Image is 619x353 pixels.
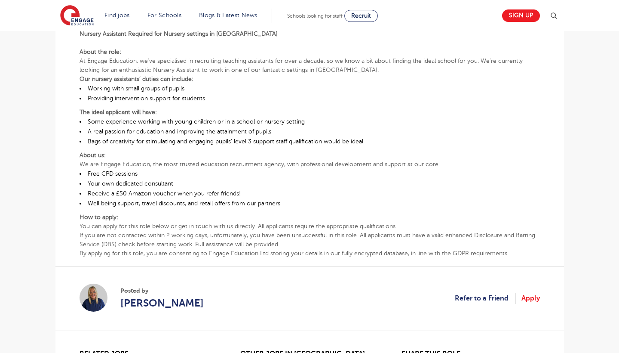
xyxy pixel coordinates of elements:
[80,84,540,93] li: Working with small groups of pupils
[80,160,540,169] p: We are Engage Education, the most trusted education recruitment agency, with professional develop...
[80,93,540,103] li: Providing intervention support for students
[521,293,540,304] a: Apply
[80,127,540,136] li: A real passion for education and improving the attainment of pupils
[80,231,540,249] p: If you are not contacted within 2 working days, unfortunately, you have been unsuccessful in this...
[455,293,516,304] a: Refer to a Friend
[502,9,540,22] a: Sign up
[199,12,257,19] a: Blogs & Latest News
[80,109,157,115] b: The ideal applicant will have:
[80,198,540,208] li: Well being support, travel discounts, and retail offers from our partners
[120,286,204,295] span: Posted by
[80,136,540,146] li: Bags of creativity for stimulating and engaging pupils’ level 3 support staff qualification would...
[80,189,540,198] li: Receive a £50 Amazon voucher when you refer friends!
[80,31,278,37] b: Nursery Assistant Required for Nursery settings in [GEOGRAPHIC_DATA]
[80,76,193,82] b: Our nursery assistants’ duties can include:
[80,56,540,74] p: At Engage Education, we’ve specialised in recruiting teaching assistants for over a decade, so we...
[344,10,378,22] a: Recruit
[80,169,540,179] li: Free CPD sessions
[80,117,540,127] li: Some experience working with young children or in a school or nursery setting
[80,179,540,189] li: Your own dedicated consultant
[80,49,121,55] b: About the role:
[80,152,106,158] b: About us:
[120,295,204,311] a: [PERSON_NAME]
[80,214,118,220] b: How to apply:
[287,13,343,19] span: Schools looking for staff
[80,249,540,258] p: By applying for this role, you are consenting to Engage Education Ltd storing your details in our...
[351,12,371,19] span: Recruit
[104,12,130,19] a: Find jobs
[80,222,540,231] p: You can apply for this role below or get in touch with us directly. All applicants require the ap...
[147,12,181,19] a: For Schools
[60,5,94,27] img: Engage Education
